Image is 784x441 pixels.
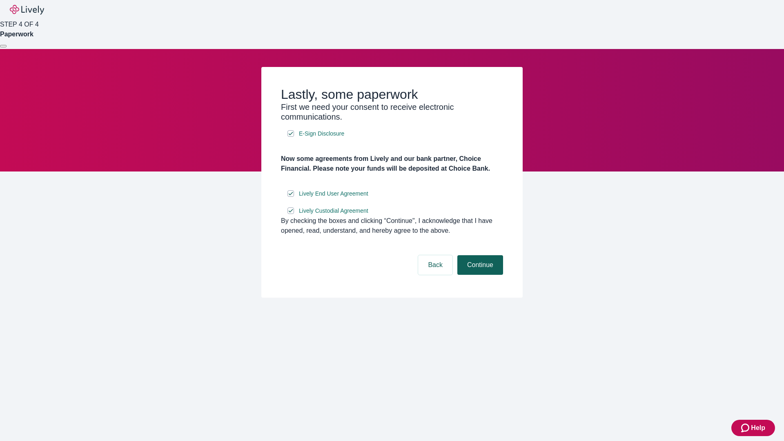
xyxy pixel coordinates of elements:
a: e-sign disclosure document [297,206,370,216]
h3: First we need your consent to receive electronic communications. [281,102,503,122]
a: e-sign disclosure document [297,189,370,199]
button: Continue [457,255,503,275]
span: E-Sign Disclosure [299,129,344,138]
h2: Lastly, some paperwork [281,87,503,102]
button: Zendesk support iconHelp [731,420,775,436]
span: Lively Custodial Agreement [299,207,368,215]
h4: Now some agreements from Lively and our bank partner, Choice Financial. Please note your funds wi... [281,154,503,174]
button: Back [418,255,452,275]
span: Help [751,423,765,433]
svg: Zendesk support icon [741,423,751,433]
a: e-sign disclosure document [297,129,346,139]
span: Lively End User Agreement [299,189,368,198]
div: By checking the boxes and clicking “Continue", I acknowledge that I have opened, read, understand... [281,216,503,236]
img: Lively [10,5,44,15]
